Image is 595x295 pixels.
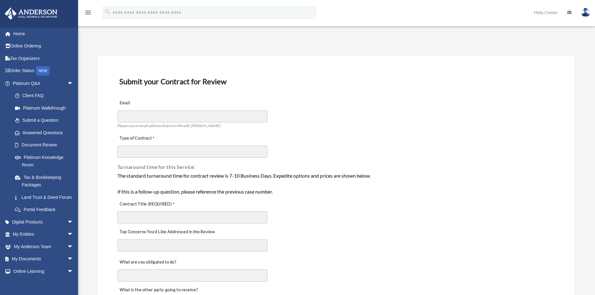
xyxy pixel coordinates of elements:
[3,7,59,20] img: Anderson Advisors Platinum Portal
[9,139,80,151] a: Document Review
[4,40,83,52] a: Online Ordering
[4,27,83,40] a: Home
[9,151,83,171] a: Platinum Knowledge Room
[117,134,180,143] label: Type of Contract
[117,75,555,88] h3: Submit your Contract for Review
[117,286,200,294] label: What is the other party going to receive?
[9,204,83,216] a: Portal Feedback
[84,9,92,16] i: menu
[4,52,83,65] a: Tax Organizers
[4,65,83,77] a: Order StatusNEW
[36,66,50,76] div: NEW
[117,228,217,236] label: Top Concerns You’d Like Addressed in the Review
[84,11,92,16] a: menu
[9,171,83,191] a: Tax & Bookkeeping Packages
[67,240,80,253] span: arrow_drop_down
[4,240,83,253] a: My Anderson Teamarrow_drop_down
[67,77,80,90] span: arrow_drop_down
[67,228,80,241] span: arrow_drop_down
[9,102,83,114] a: Platinum Walkthrough
[9,191,83,204] a: Land Trust & Deed Forum
[581,8,590,17] img: User Pic
[117,258,180,267] label: What are you obligated to do?
[117,172,554,196] div: The standard turnaround time for contract review is 7-10 Business Days. Expedite options and pric...
[67,216,80,229] span: arrow_drop_down
[9,126,83,139] a: Answered Questions
[117,99,180,108] label: Email
[4,216,83,228] a: Digital Productsarrow_drop_down
[117,123,221,128] span: Please use an email address that is on file with [PERSON_NAME]
[117,164,196,170] span: Turnaround time for this Service:
[67,265,80,278] span: arrow_drop_down
[4,265,83,278] a: Online Learningarrow_drop_down
[67,253,80,266] span: arrow_drop_down
[4,228,83,241] a: My Entitiesarrow_drop_down
[9,114,83,127] a: Submit a Question
[9,90,83,102] a: Client FAQ
[4,77,83,90] a: Platinum Q&Aarrow_drop_down
[4,253,83,265] a: My Documentsarrow_drop_down
[104,8,111,15] i: search
[117,200,180,209] label: Contract Title (REQUIRED)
